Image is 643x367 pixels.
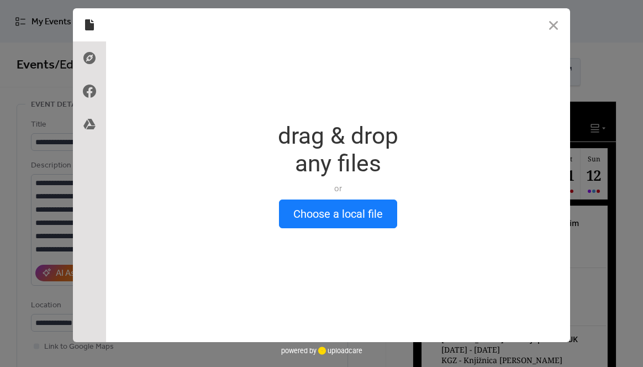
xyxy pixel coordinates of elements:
div: Google Drive [73,108,106,141]
button: Choose a local file [279,200,397,228]
a: uploadcare [317,347,362,355]
div: powered by [281,342,362,359]
div: Direct Link [73,41,106,75]
div: Local Files [73,8,106,41]
div: or [278,183,398,194]
div: drag & drop any files [278,122,398,177]
button: Close [537,8,570,41]
div: Facebook [73,75,106,108]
